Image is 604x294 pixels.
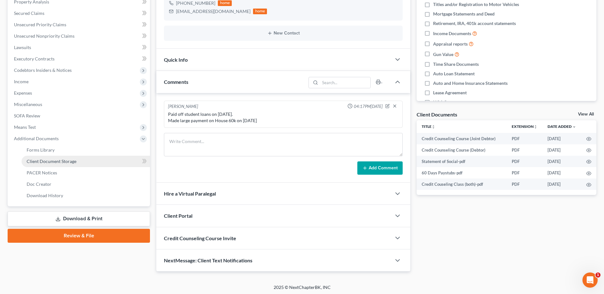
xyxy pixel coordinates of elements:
[542,178,581,190] td: [DATE]
[357,161,403,175] button: Add Comment
[507,156,542,167] td: PDF
[433,61,479,67] span: Time Share Documents
[22,190,150,201] a: Download History
[433,41,468,47] span: Appraisal reports
[9,42,150,53] a: Lawsuits
[164,213,192,219] span: Client Portal
[433,11,495,17] span: Mortgage Statements and Deed
[164,57,188,63] span: Quick Info
[164,235,236,241] span: Credit Counseling Course Invite
[27,181,51,187] span: Doc Creator
[582,272,598,288] iframe: Intercom live chat
[417,167,507,178] td: 60 Days Paystubs-pdf
[542,144,581,156] td: [DATE]
[14,22,66,27] span: Unsecured Priority Claims
[22,178,150,190] a: Doc Creator
[507,133,542,144] td: PDF
[433,1,519,8] span: Titles and/or Registration to Motor Vehicles
[14,45,31,50] span: Lawsuits
[320,77,371,88] input: Search...
[9,8,150,19] a: Secured Claims
[433,30,471,37] span: Income Documents
[9,110,150,122] a: SOFA Review
[512,124,537,129] a: Extensionunfold_more
[14,124,36,130] span: Means Test
[27,159,76,164] span: Client Document Storage
[542,133,581,144] td: [DATE]
[433,51,453,58] span: Gun Value
[14,102,42,107] span: Miscellaneous
[14,113,40,118] span: SOFA Review
[27,170,57,175] span: PACER Notices
[14,10,44,16] span: Secured Claims
[548,124,576,129] a: Date Added expand_more
[572,125,576,129] i: expand_more
[22,167,150,178] a: PACER Notices
[432,125,435,129] i: unfold_more
[168,103,198,110] div: [PERSON_NAME]
[417,144,507,156] td: Credit Counseling Course (Debtor)
[507,167,542,178] td: PDF
[14,136,59,141] span: Additional Documents
[578,112,594,116] a: View All
[253,9,267,14] div: home
[218,0,232,6] div: home
[507,144,542,156] td: PDF
[433,99,464,105] span: HOA Statement
[9,19,150,30] a: Unsecured Priority Claims
[22,144,150,156] a: Forms Library
[22,156,150,167] a: Client Document Storage
[433,90,467,96] span: Lease Agreement
[417,133,507,144] td: Credit Counseling Course (Joint Debtor)
[164,79,188,85] span: Comments
[542,167,581,178] td: [DATE]
[507,178,542,190] td: PDF
[433,20,516,27] span: Retirement, IRA, 401k account statements
[9,30,150,42] a: Unsecured Nonpriority Claims
[417,111,457,118] div: Client Documents
[168,111,399,124] div: Paid off student loans on [DATE]. Made large payment on House 60k on [DATE]
[534,125,537,129] i: unfold_more
[417,178,507,190] td: Credit Couseling Class (both)-pdf
[8,211,150,226] a: Download & Print
[14,33,75,39] span: Unsecured Nonpriority Claims
[14,56,55,61] span: Executory Contracts
[14,79,29,84] span: Income
[422,124,435,129] a: Titleunfold_more
[27,193,63,198] span: Download History
[164,191,216,197] span: Hire a Virtual Paralegal
[433,80,508,86] span: Auto and Home Insurance Statements
[9,53,150,65] a: Executory Contracts
[14,67,72,73] span: Codebtors Insiders & Notices
[176,8,250,15] div: [EMAIL_ADDRESS][DOMAIN_NAME]
[354,103,383,109] span: 04:17PM[DATE]
[595,272,601,278] span: 1
[8,229,150,243] a: Review & File
[169,31,398,36] button: New Contact
[14,90,32,96] span: Expenses
[164,257,252,263] span: NextMessage: Client Text Notifications
[542,156,581,167] td: [DATE]
[417,156,507,167] td: Statement of Social-pdf
[27,147,55,153] span: Forms Library
[433,71,475,77] span: Auto Loan Statement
